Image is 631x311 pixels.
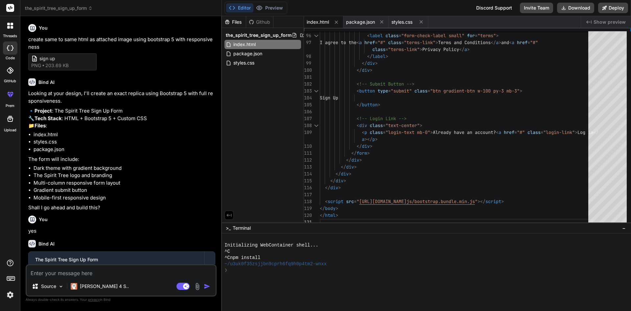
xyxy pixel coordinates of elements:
div: 96 [304,32,311,39]
span: "#" [378,39,386,45]
li: package.json [34,146,215,153]
span: < [367,33,370,39]
span: >_ [226,225,231,231]
p: The form will include: [28,156,215,163]
span: < [357,88,359,94]
span: Terms and Conditions [438,39,491,45]
img: Pick Models [58,284,64,289]
span: </ [320,212,325,218]
button: Download [557,3,594,13]
span: > [420,122,422,128]
span: > [354,164,357,170]
span: ~/u3uk0f35zsjjbn9cprh6fq9h0p4tm2-wnxx [224,261,327,267]
span: href [504,129,514,135]
span: Sign Up [320,95,338,101]
span: > [343,178,346,184]
span: = [401,39,404,45]
div: Click to open Workbench [35,264,198,269]
div: 103 [304,88,311,94]
span: href [517,39,527,45]
span: > [336,205,338,211]
label: prem [6,103,14,109]
span: > [430,129,433,135]
span: </ [357,102,362,108]
button: Invite Team [520,3,553,13]
div: Github [246,19,273,25]
strong: Files [35,122,46,129]
span: = [399,33,401,39]
span: a [359,39,362,45]
span: "login-link" [543,129,575,135]
span: package.json [346,19,375,25]
div: 120 [304,212,311,219]
span: div [367,60,375,66]
span: src [346,198,354,204]
span: > [370,67,372,73]
span: div [346,164,354,170]
div: Click to collapse the range. [312,122,320,129]
div: Discord Support [472,3,516,13]
span: > [375,60,378,66]
button: − [621,223,627,233]
div: Click to collapse the range. [312,32,320,39]
button: The Spirit Tree Sign Up FormClick to open Workbench [29,252,204,273]
span: = [475,33,478,39]
span: label [370,33,383,39]
div: 100 [304,67,311,74]
span: for [467,33,475,39]
span: index.html [233,40,256,48]
span: "terms-link" [404,39,435,45]
p: Looking at your design, I'll create an exact replica using Bootstrap 5 with full responsiveness. [28,90,215,105]
div: 110 [304,143,311,150]
span: > [499,39,501,45]
li: The Spirit Tree logo and branding [34,172,215,179]
span: = [388,88,391,94]
span: p [372,136,375,142]
span: body [325,205,336,211]
span: href [364,39,375,45]
span: "#" [517,129,525,135]
span: > [575,129,577,135]
div: 104 [304,94,311,101]
span: form [357,150,367,156]
span: script [485,198,501,204]
span: ❯ [224,267,228,273]
h6: Bind AI [38,79,55,86]
span: index.html [307,19,329,25]
span: <!-- Login Link --> [357,116,407,121]
p: [PERSON_NAME] 4 S.. [80,283,129,290]
span: ^Cnpm install [224,255,260,261]
span: sign up [39,55,92,62]
span: div [362,143,370,149]
span: privacy [88,298,100,301]
li: Multi-column responsive form layout [34,179,215,187]
span: > [367,150,370,156]
span: Privacy Policy [422,46,459,52]
span: styles.css [391,19,412,25]
span: > [420,46,422,52]
span: p [364,129,367,135]
span: > [467,46,470,52]
span: Terminal [233,225,251,231]
div: 121 [304,219,311,226]
div: 106 [304,108,311,115]
div: 112 [304,157,311,164]
span: a [496,39,499,45]
li: Dark theme with gradient background [34,165,215,172]
span: > [338,185,341,191]
p: Shall I go ahead and build this? [28,204,215,212]
span: I agree to the [320,39,357,45]
button: Editor [226,3,253,13]
span: ^C [224,248,230,255]
span: html [325,212,336,218]
span: < [357,122,359,128]
div: 97 [304,39,311,46]
h6: You [39,216,48,223]
div: 117 [304,191,311,198]
span: "#" [530,39,538,45]
div: 99 [304,60,311,67]
div: 118 [304,198,311,205]
span: a [464,46,467,52]
div: 113 [304,164,311,170]
span: = [375,39,378,45]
